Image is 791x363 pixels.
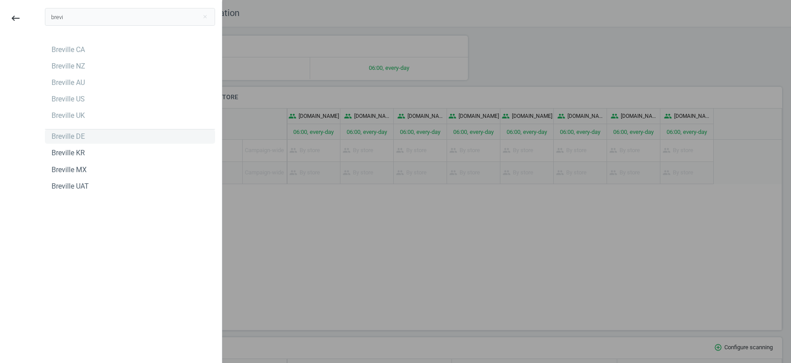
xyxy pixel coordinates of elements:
[52,132,85,141] div: Breville DE
[52,181,89,191] div: Breville UAT
[52,165,87,175] div: Breville MX
[5,8,26,29] button: keyboard_backspace
[52,45,85,55] div: Breville CA
[10,13,21,24] i: keyboard_backspace
[52,78,85,88] div: Breville AU
[52,94,85,104] div: Breville US
[45,8,215,26] input: Search campaign
[198,13,212,21] button: Close
[52,61,85,71] div: Breville NZ
[52,111,85,121] div: Breville UK
[52,148,85,158] div: Breville KR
